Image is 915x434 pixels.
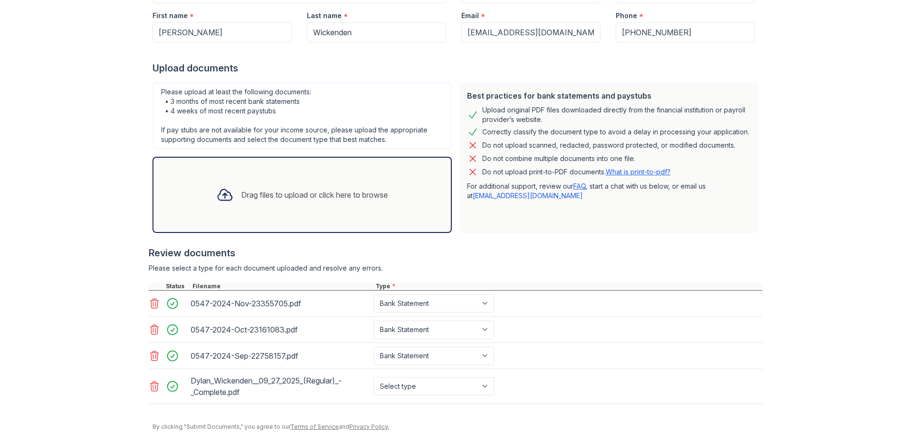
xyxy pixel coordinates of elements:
label: Email [461,11,479,20]
div: Do not upload scanned, redacted, password protected, or modified documents. [482,140,735,151]
div: Please select a type for each document uploaded and resolve any errors. [149,263,762,273]
div: Correctly classify the document type to avoid a delay in processing your application. [482,126,749,138]
a: Terms of Service [290,423,339,430]
label: First name [152,11,188,20]
div: Status [164,283,191,290]
div: Upload documents [152,61,762,75]
a: What is print-to-pdf? [606,168,671,176]
div: Type [374,283,762,290]
div: Drag files to upload or click here to browse [241,189,388,201]
a: [EMAIL_ADDRESS][DOMAIN_NAME] [473,192,583,200]
div: Do not combine multiple documents into one file. [482,153,635,164]
div: Please upload at least the following documents: • 3 months of most recent bank statements • 4 wee... [152,82,452,149]
p: Do not upload print-to-PDF documents. [482,167,671,177]
a: Privacy Policy. [349,423,389,430]
div: Review documents [149,246,762,260]
div: 0547-2024-Sep-22758157.pdf [191,348,370,363]
div: 0547-2024-Oct-23161083.pdf [191,322,370,337]
div: Upload original PDF files downloaded directly from the financial institution or payroll provider’... [482,105,751,124]
div: Filename [191,283,374,290]
div: By clicking "Submit Documents," you agree to our and [152,423,762,431]
div: Best practices for bank statements and paystubs [467,90,751,101]
label: Last name [307,11,342,20]
label: Phone [616,11,637,20]
div: Dylan_Wickenden__09_27_2025_(Regular)_-_Complete.pdf [191,373,370,400]
p: For additional support, review our , start a chat with us below, or email us at [467,182,751,201]
a: FAQ [573,182,586,190]
div: 0547-2024-Nov-23355705.pdf [191,296,370,311]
